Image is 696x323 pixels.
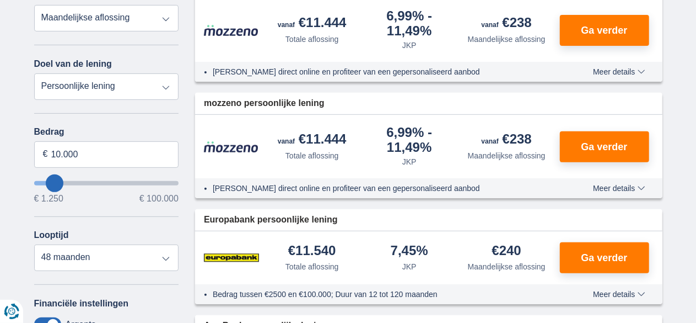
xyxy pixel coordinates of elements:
span: Ga verder [581,25,627,35]
div: €238 [482,16,532,31]
div: JKP [402,261,417,272]
img: product.pl.alt Europabank [204,244,259,272]
span: € 100.000 [139,194,179,203]
label: Looptijd [34,230,69,240]
span: Meer details [593,184,645,192]
div: Maandelijkse aflossing [468,34,546,45]
span: mozzeno persoonlijke lening [204,97,325,110]
div: 6,99% [365,126,454,154]
div: 6,99% [365,9,454,38]
div: Totale aflossing [285,150,339,161]
span: € [43,148,48,161]
span: Meer details [593,68,645,76]
div: Totale aflossing [285,261,339,272]
button: Meer details [585,184,653,193]
li: Bedrag tussen €2500 en €100.000; Duur van 12 tot 120 maanden [213,289,553,300]
button: Ga verder [560,15,649,46]
button: Ga verder [560,242,649,273]
label: Doel van de lening [34,59,112,69]
span: Ga verder [581,142,627,152]
span: Europabank persoonlijke lening [204,214,338,226]
li: [PERSON_NAME] direct online en profiteer van een gepersonaliseerd aanbod [213,66,553,77]
div: JKP [402,40,417,51]
input: wantToBorrow [34,181,179,186]
span: Meer details [593,290,645,298]
li: [PERSON_NAME] direct online en profiteer van een gepersonaliseerd aanbod [213,183,553,194]
div: Totale aflossing [285,34,339,45]
span: € 1.250 [34,194,63,203]
button: Ga verder [560,131,649,162]
img: product.pl.alt Mozzeno [204,24,259,36]
button: Meer details [585,67,653,76]
div: €11.444 [278,16,347,31]
label: Bedrag [34,127,179,137]
div: €240 [492,244,521,259]
div: Maandelijkse aflossing [468,261,546,272]
div: €11.540 [288,244,336,259]
label: Financiële instellingen [34,299,129,309]
div: €238 [482,133,532,148]
button: Meer details [585,290,653,299]
div: JKP [402,156,417,167]
div: 7,45% [391,244,428,259]
img: product.pl.alt Mozzeno [204,141,259,153]
div: €11.444 [278,133,347,148]
span: Ga verder [581,253,627,263]
div: Maandelijkse aflossing [468,150,546,161]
